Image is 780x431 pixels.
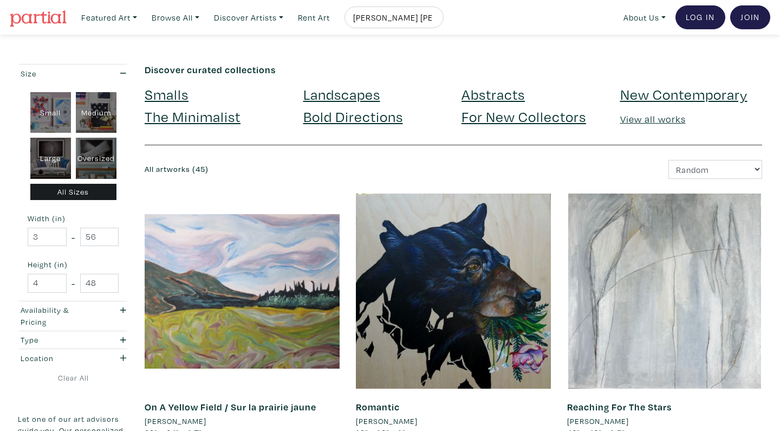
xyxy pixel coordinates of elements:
[209,7,288,29] a: Discover Artists
[30,184,116,201] div: All Sizes
[145,401,316,413] a: On A Yellow Field / Sur la prairie jaune
[21,352,96,364] div: Location
[21,304,96,327] div: Availability & Pricing
[147,7,204,29] a: Browse All
[293,7,335,29] a: Rent Art
[303,85,380,104] a: Landscapes
[620,85,747,104] a: New Contemporary
[145,85,188,104] a: Smalls
[18,301,128,331] button: Availability & Pricing
[145,415,206,427] li: [PERSON_NAME]
[21,334,96,346] div: Type
[76,7,142,29] a: Featured Art
[356,415,551,427] a: [PERSON_NAME]
[18,65,128,82] button: Size
[30,138,71,179] div: Large
[620,113,686,125] a: View all works
[18,372,128,384] a: Clear All
[619,7,671,29] a: About Us
[76,138,116,179] div: Oversized
[145,415,340,427] a: [PERSON_NAME]
[71,276,75,291] span: -
[356,401,400,413] a: Romantic
[28,215,119,222] small: Width (in)
[356,415,418,427] li: [PERSON_NAME]
[461,85,525,104] a: Abstracts
[461,107,586,126] a: For New Collectors
[303,107,403,126] a: Bold Directions
[567,415,762,427] a: [PERSON_NAME]
[145,107,240,126] a: The Minimalist
[352,11,433,24] input: Search
[567,415,629,427] li: [PERSON_NAME]
[730,5,770,29] a: Join
[567,401,672,413] a: Reaching For The Stars
[21,68,96,80] div: Size
[76,92,116,133] div: Medium
[18,331,128,349] button: Type
[28,261,119,268] small: Height (in)
[145,64,762,76] h6: Discover curated collections
[18,349,128,367] button: Location
[145,165,445,174] h6: All artworks (45)
[71,230,75,245] span: -
[30,92,71,133] div: Small
[675,5,725,29] a: Log In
